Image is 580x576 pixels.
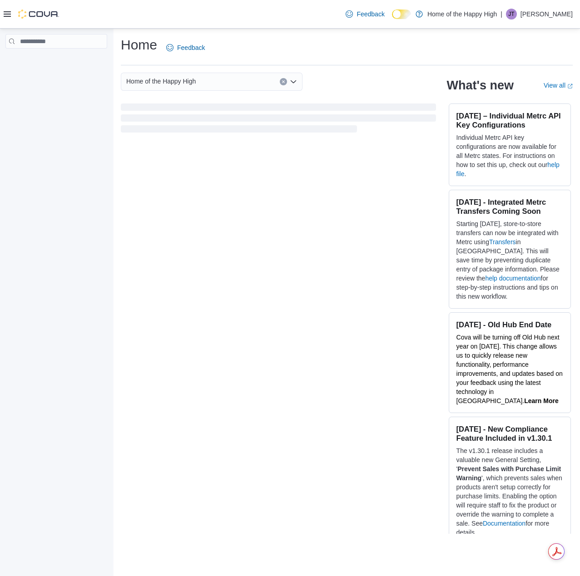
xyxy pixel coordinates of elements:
a: Feedback [163,39,208,57]
div: Joshua Tanner [506,9,517,20]
img: Cova [18,10,59,19]
nav: Complex example [5,50,107,72]
h3: [DATE] - Integrated Metrc Transfers Coming Soon [456,197,563,216]
a: Transfers [489,238,516,246]
button: Clear input [280,78,287,85]
span: Home of the Happy High [126,76,196,87]
span: Loading [121,105,436,134]
span: Cova will be turning off Old Hub next year on [DATE]. This change allows us to quickly release ne... [456,334,563,404]
h1: Home [121,36,157,54]
p: Home of the Happy High [427,9,497,20]
span: JT [508,9,514,20]
input: Dark Mode [392,10,411,19]
svg: External link [567,84,573,89]
a: Documentation [483,520,525,527]
h3: [DATE] - New Compliance Feature Included in v1.30.1 [456,424,563,443]
p: | [501,9,502,20]
strong: Prevent Sales with Purchase Limit Warning [456,465,561,482]
button: Open list of options [290,78,297,85]
a: help documentation [485,275,540,282]
p: Individual Metrc API key configurations are now available for all Metrc states. For instructions ... [456,133,563,178]
span: Feedback [357,10,384,19]
a: View allExternal link [544,82,573,89]
h3: [DATE] - Old Hub End Date [456,320,563,329]
h3: [DATE] – Individual Metrc API Key Configurations [456,111,563,129]
p: [PERSON_NAME] [521,9,573,20]
span: Feedback [177,43,205,52]
a: help file [456,161,560,177]
h2: What's new [447,78,514,93]
p: Starting [DATE], store-to-store transfers can now be integrated with Metrc using in [GEOGRAPHIC_D... [456,219,563,301]
a: Learn More [524,397,558,404]
p: The v1.30.1 release includes a valuable new General Setting, ' ', which prevents sales when produ... [456,446,563,537]
a: Feedback [342,5,388,23]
